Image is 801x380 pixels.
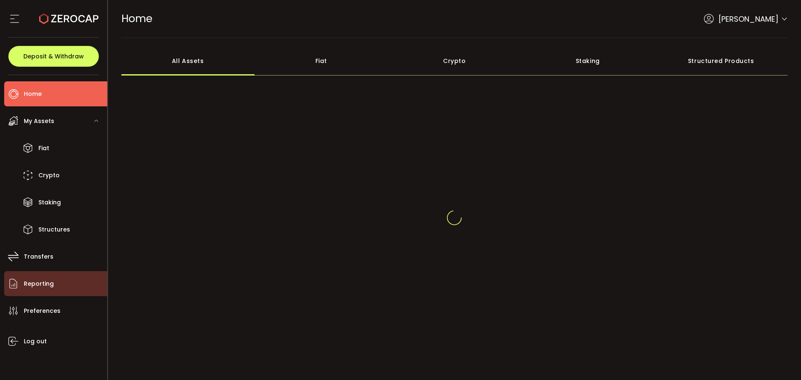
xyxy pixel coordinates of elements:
[23,53,84,59] span: Deposit & Withdraw
[24,251,53,263] span: Transfers
[121,46,255,75] div: All Assets
[24,335,47,347] span: Log out
[655,46,788,75] div: Structured Products
[38,224,70,236] span: Structures
[718,13,778,25] span: [PERSON_NAME]
[38,142,49,154] span: Fiat
[38,169,60,181] span: Crypto
[254,46,388,75] div: Fiat
[24,115,54,127] span: My Assets
[24,88,42,100] span: Home
[24,305,60,317] span: Preferences
[24,278,54,290] span: Reporting
[388,46,521,75] div: Crypto
[38,196,61,209] span: Staking
[121,11,152,26] span: Home
[8,46,99,67] button: Deposit & Withdraw
[521,46,655,75] div: Staking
